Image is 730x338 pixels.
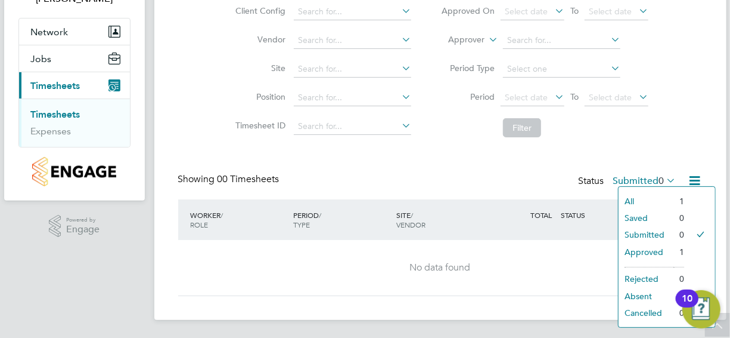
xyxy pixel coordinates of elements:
[673,193,684,210] li: 1
[619,226,673,243] li: Submitted
[567,89,582,105] span: To
[18,157,131,186] a: Go to home page
[531,210,552,220] span: TOTAL
[589,6,632,17] span: Select date
[190,262,691,274] div: No data found
[232,63,285,73] label: Site
[441,91,495,102] label: Period
[31,109,80,120] a: Timesheets
[191,220,209,229] span: ROLE
[49,215,100,238] a: Powered byEngage
[619,305,673,321] li: Cancelled
[31,53,52,64] span: Jobs
[673,305,684,321] li: 0
[232,5,285,16] label: Client Config
[19,19,130,45] button: Network
[411,210,413,220] span: /
[396,220,425,229] span: VENDOR
[619,193,673,210] li: All
[232,120,285,131] label: Timesheet ID
[558,204,620,226] div: STATUS
[188,204,291,235] div: WORKER
[294,61,411,78] input: Search for...
[218,173,279,185] span: 00 Timesheets
[178,173,282,186] div: Showing
[613,175,676,187] label: Submitted
[232,34,285,45] label: Vendor
[619,288,673,305] li: Absent
[505,92,548,103] span: Select date
[431,34,484,46] label: Approver
[294,118,411,135] input: Search for...
[221,210,223,220] span: /
[619,244,673,260] li: Approved
[682,290,720,328] button: Open Resource Center, 10 new notifications
[682,299,692,314] div: 10
[19,99,130,147] div: Timesheets
[290,204,393,235] div: PERIOD
[294,32,411,49] input: Search for...
[31,125,72,137] a: Expenses
[393,204,496,235] div: SITE
[232,91,285,102] label: Position
[619,210,673,226] li: Saved
[579,173,679,190] div: Status
[319,210,321,220] span: /
[19,72,130,99] button: Timesheets
[66,225,100,235] span: Engage
[294,4,411,20] input: Search for...
[659,175,664,187] span: 0
[293,220,310,229] span: TYPE
[441,5,495,16] label: Approved On
[503,32,620,49] input: Search for...
[31,26,69,38] span: Network
[567,3,582,19] span: To
[673,271,684,287] li: 0
[441,63,495,73] label: Period Type
[503,61,620,78] input: Select one
[673,226,684,243] li: 0
[505,6,548,17] span: Select date
[19,45,130,72] button: Jobs
[673,244,684,260] li: 1
[31,80,80,91] span: Timesheets
[673,210,684,226] li: 0
[619,271,673,287] li: Rejected
[673,288,684,305] li: 0
[589,92,632,103] span: Select date
[503,118,541,137] button: Filter
[32,157,116,186] img: countryside-properties-logo-retina.png
[294,90,411,106] input: Search for...
[66,215,100,225] span: Powered by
